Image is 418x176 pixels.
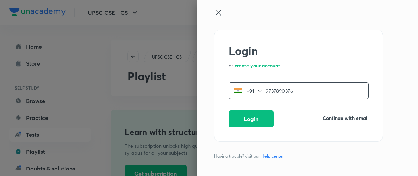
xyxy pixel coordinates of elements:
img: India [234,86,242,95]
a: create your account [235,62,280,71]
a: Continue with email [323,114,369,123]
span: Having trouble? visit our [214,153,287,159]
h6: create your account [235,62,280,69]
h6: Continue with email [323,114,369,122]
a: Help center [260,153,285,159]
input: Enter your mobile number [266,84,368,98]
p: or [229,62,233,71]
h2: Login [229,44,369,57]
button: Login [229,110,274,127]
p: +91 [242,87,257,95]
